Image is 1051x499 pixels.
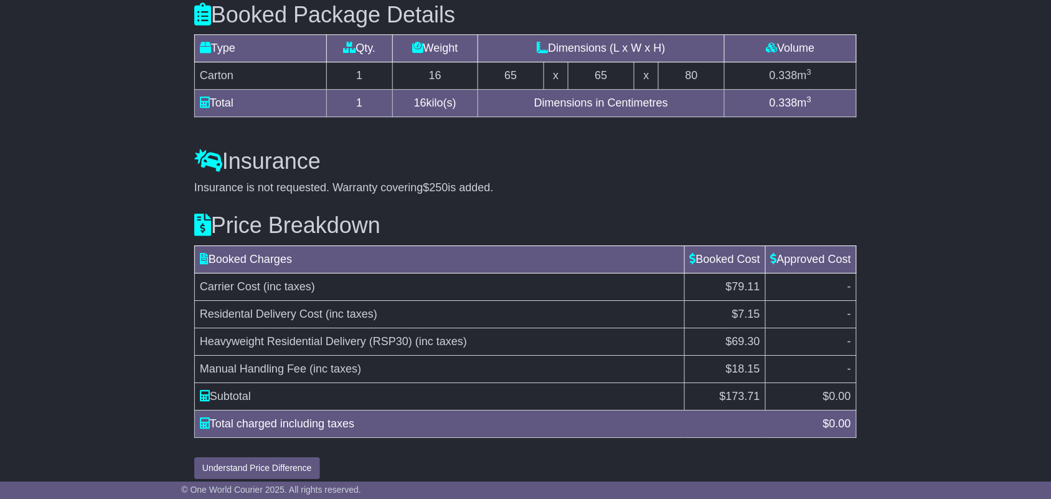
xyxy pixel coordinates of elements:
td: Subtotal [195,383,685,410]
td: m [725,90,857,117]
td: 80 [659,62,725,90]
span: 0.00 [829,417,851,430]
span: 0.338 [770,69,798,82]
td: 1 [326,62,392,90]
td: Weight [392,35,478,62]
span: (inc taxes) [309,363,361,375]
span: 0.338 [770,97,798,109]
td: m [725,62,857,90]
h3: Price Breakdown [194,213,857,238]
span: - [847,363,851,375]
td: Qty. [326,35,392,62]
span: Manual Handling Fee [200,363,306,375]
td: 16 [392,62,478,90]
span: $7.15 [732,308,760,320]
span: 16 [414,97,427,109]
div: $ [817,416,857,432]
td: Carton [195,62,327,90]
td: $ [684,383,765,410]
td: Booked Charges [195,245,685,273]
td: kilo(s) [392,90,478,117]
td: Type [195,35,327,62]
td: Total [195,90,327,117]
span: - [847,335,851,348]
span: $79.11 [726,280,760,293]
span: 173.71 [726,390,760,402]
td: Dimensions (L x W x H) [478,35,724,62]
span: $69.30 [726,335,760,348]
td: 65 [478,62,544,90]
td: Approved Cost [765,245,856,273]
td: $ [765,383,856,410]
td: Dimensions in Centimetres [478,90,724,117]
span: $18.15 [726,363,760,375]
td: 1 [326,90,392,117]
button: Understand Price Difference [194,457,320,479]
sup: 3 [807,95,812,104]
span: (inc taxes) [415,335,467,348]
span: Heavyweight Residential Delivery (RSP30) [200,335,412,348]
span: (inc taxes) [263,280,315,293]
td: 65 [568,62,634,90]
span: - [847,308,851,320]
span: Residental Delivery Cost [200,308,323,320]
span: 0.00 [829,390,851,402]
span: - [847,280,851,293]
span: © One World Courier 2025. All rights reserved. [181,485,361,495]
div: Insurance is not requested. Warranty covering is added. [194,181,857,195]
td: x [634,62,658,90]
td: Volume [725,35,857,62]
h3: Booked Package Details [194,2,857,27]
div: Total charged including taxes [194,416,817,432]
span: Carrier Cost [200,280,260,293]
td: x [544,62,568,90]
h3: Insurance [194,149,857,174]
span: $250 [423,181,448,194]
span: (inc taxes) [326,308,377,320]
sup: 3 [807,67,812,77]
td: Booked Cost [684,245,765,273]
